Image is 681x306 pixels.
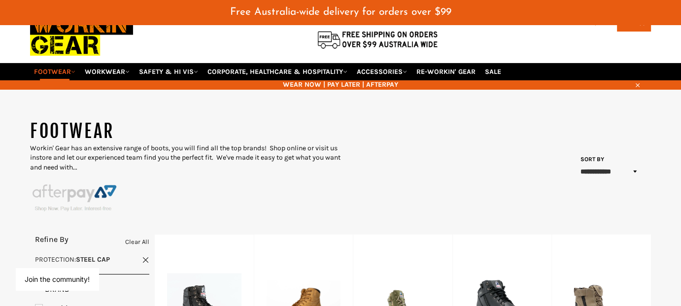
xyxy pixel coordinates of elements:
[25,275,90,283] button: Join the community!
[316,29,439,50] img: Flat $9.95 shipping Australia wide
[230,7,451,17] span: Free Australia-wide delivery for orders over $99
[35,255,74,264] span: Protection
[30,80,651,89] span: WEAR NOW | PAY LATER | AFTERPAY
[135,63,202,80] a: SAFETY & HI VIS
[35,235,68,244] span: Refine By
[30,143,340,172] p: Workin' Gear has an extensive range of boots, you will find all the top brands! Shop online or vi...
[577,155,604,164] label: Sort by
[30,7,133,63] img: Workin Gear leaders in Workwear, Safety Boots, PPE, Uniforms. Australia's No.1 in Workwear
[76,255,110,264] strong: STEEL CAP
[481,63,505,80] a: SALE
[30,119,340,144] h1: FOOTWEAR
[35,255,110,264] span: :
[35,255,149,264] a: Protection:STEEL CAP
[125,237,149,247] a: Clear All
[81,63,134,80] a: WORKWEAR
[30,63,79,80] a: FOOTWEAR
[412,63,479,80] a: RE-WORKIN' GEAR
[353,63,411,80] a: ACCESSORIES
[204,63,351,80] a: CORPORATE, HEALTHCARE & HOSPITALITY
